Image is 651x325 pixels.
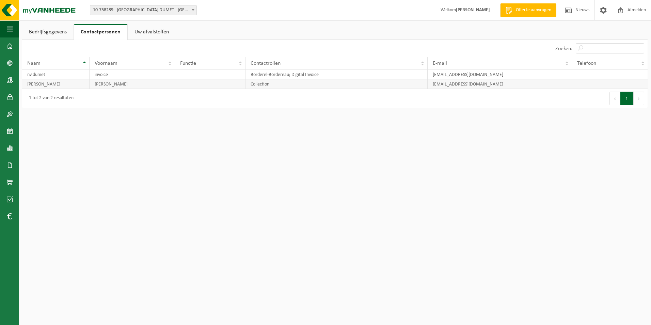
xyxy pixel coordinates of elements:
[245,79,428,89] td: Collection
[456,7,490,13] strong: [PERSON_NAME]
[609,92,620,105] button: Previous
[555,46,572,51] label: Zoeken:
[245,70,428,79] td: Borderel-Bordereau; Digital Invoice
[22,24,74,40] a: Bedrijfsgegevens
[90,79,175,89] td: [PERSON_NAME]
[74,24,127,40] a: Contactpersonen
[27,61,41,66] span: Naam
[128,24,176,40] a: Uw afvalstoffen
[428,70,572,79] td: [EMAIL_ADDRESS][DOMAIN_NAME]
[620,92,634,105] button: 1
[180,61,196,66] span: Functie
[577,61,596,66] span: Telefoon
[500,3,556,17] a: Offerte aanvragen
[26,92,74,105] div: 1 tot 2 van 2 resultaten
[22,79,90,89] td: [PERSON_NAME]
[433,61,447,66] span: E-mail
[428,79,572,89] td: [EMAIL_ADDRESS][DOMAIN_NAME]
[95,61,117,66] span: Voornaam
[634,92,644,105] button: Next
[22,70,90,79] td: nv dumet
[251,61,281,66] span: Contactrollen
[90,70,175,79] td: invoice
[90,5,196,15] span: 10-758289 - NV DUMET - KORTRIJK
[514,7,553,14] span: Offerte aanvragen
